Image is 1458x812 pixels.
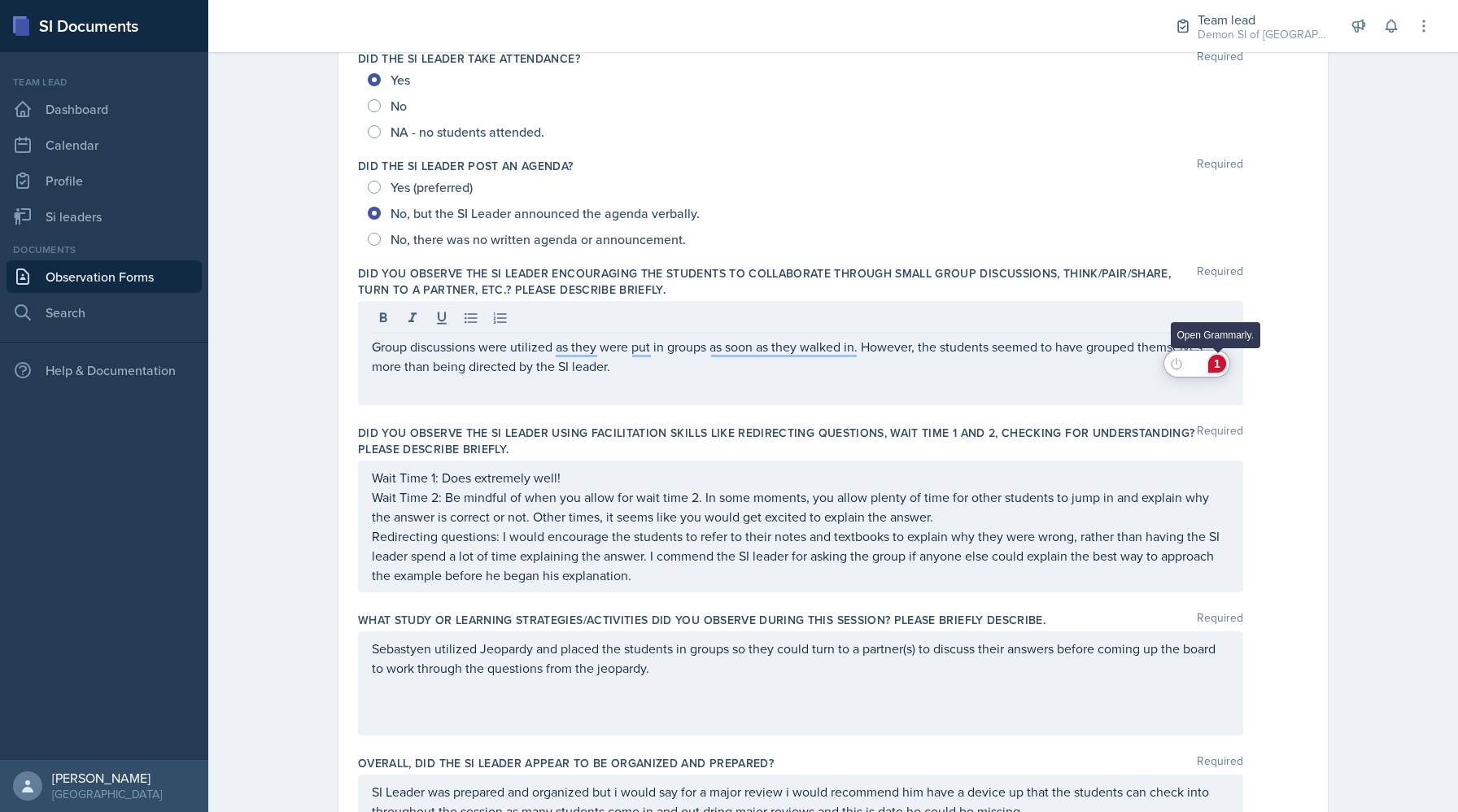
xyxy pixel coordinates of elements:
[1197,265,1243,298] span: Required
[372,337,1229,376] p: Group discussions were utilized as they were put in groups as soon as they walked in. However, th...
[391,205,700,221] span: No, but the SI Leader announced the agenda verbally.
[391,124,544,140] span: NA - no students attended.
[372,468,1229,487] p: Wait Time 1: Does extremely well!
[1198,26,1328,43] div: Demon SI of [GEOGRAPHIC_DATA] / Fall 2025
[358,755,774,771] label: Overall, did the SI Leader appear to be organized and prepared?
[1198,10,1328,29] div: Team lead
[372,526,1229,585] p: Redirecting questions: I would encourage the students to refer to their notes and textbooks to ex...
[358,158,574,174] label: Did the SI Leader post an agenda?
[391,72,410,88] span: Yes
[7,242,202,257] div: Documents
[391,98,407,114] span: No
[52,770,162,786] div: [PERSON_NAME]
[358,612,1045,628] label: What study or learning strategies/activities did you observe during this session? Please briefly ...
[1197,50,1243,67] span: Required
[372,639,1229,678] p: Sebastyen utilized Jeopardy and placed the students in groups so they could turn to a partner(s) ...
[391,179,473,195] span: Yes (preferred)
[372,487,1229,526] p: Wait Time 2: Be mindful of when you allow for wait time 2. In some moments, you allow plenty of t...
[7,296,202,329] a: Search
[358,265,1197,298] label: Did you observe the SI Leader encouraging the students to collaborate through small group discuss...
[7,260,202,293] a: Observation Forms
[1197,425,1243,457] span: Required
[52,786,162,802] div: [GEOGRAPHIC_DATA]
[7,129,202,161] a: Calendar
[7,75,202,89] div: Team lead
[372,337,1229,376] div: To enrich screen reader interactions, please activate Accessibility in Grammarly extension settings
[7,200,202,233] a: Si leaders
[7,164,202,197] a: Profile
[1197,158,1243,174] span: Required
[1197,612,1243,628] span: Required
[1197,755,1243,771] span: Required
[358,50,580,67] label: Did the SI Leader take attendance?
[7,93,202,125] a: Dashboard
[391,231,686,247] span: No, there was no written agenda or announcement.
[7,354,202,386] div: Help & Documentation
[358,425,1197,457] label: Did you observe the SI Leader using facilitation skills like redirecting questions, wait time 1 a...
